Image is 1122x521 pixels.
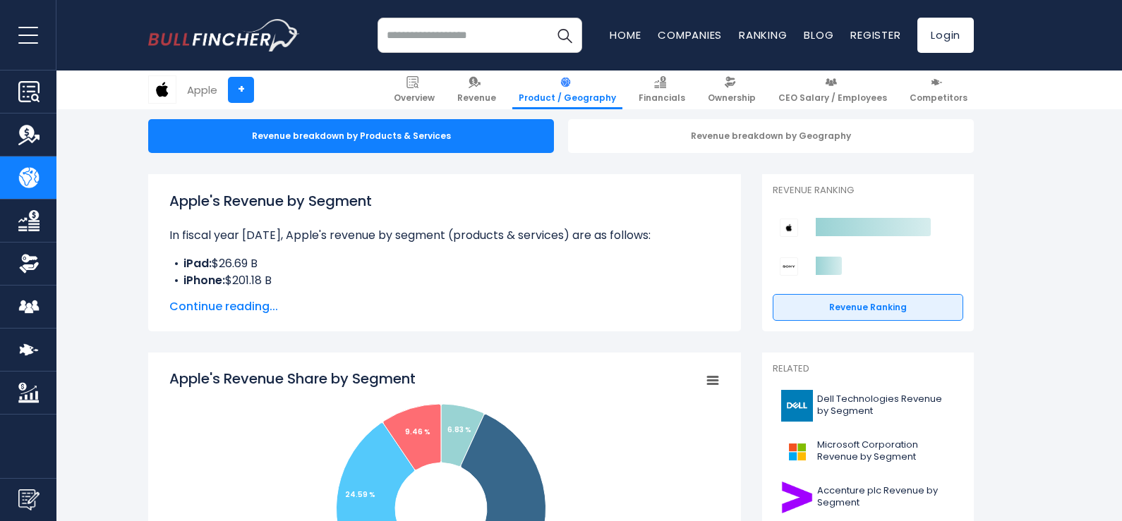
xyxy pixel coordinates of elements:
[187,82,217,98] div: Apple
[817,439,955,463] span: Microsoft Corporation Revenue by Segment
[148,19,300,51] a: Go to homepage
[817,485,955,509] span: Accenture plc Revenue by Segment
[387,71,441,109] a: Overview
[512,71,622,109] a: Product / Geography
[658,27,722,42] a: Companies
[917,18,974,53] a: Login
[903,71,974,109] a: Competitors
[169,298,720,315] span: Continue reading...
[18,253,40,274] img: Ownership
[781,436,813,467] img: MSFT logo
[772,71,893,109] a: CEO Salary / Employees
[169,227,720,244] p: In fiscal year [DATE], Apple's revenue by segment (products & services) are as follows:
[639,92,685,104] span: Financials
[457,92,496,104] span: Revenue
[773,363,963,375] p: Related
[773,294,963,321] a: Revenue Ranking
[781,390,813,422] img: DELL logo
[804,27,833,42] a: Blog
[148,19,300,51] img: bullfincher logo
[169,190,720,212] h1: Apple's Revenue by Segment
[169,369,416,388] tspan: Apple's Revenue Share by Segment
[228,77,254,103] a: +
[632,71,692,109] a: Financials
[773,185,963,197] p: Revenue Ranking
[701,71,762,109] a: Ownership
[149,76,176,103] img: AAPL logo
[148,119,554,153] div: Revenue breakdown by Products & Services
[183,272,225,288] b: iPhone:
[850,27,900,42] a: Register
[405,427,430,437] tspan: 9.46 %
[547,18,582,53] button: Search
[447,424,471,435] tspan: 6.83 %
[773,386,963,425] a: Dell Technologies Revenue by Segment
[169,255,720,272] li: $26.69 B
[780,219,798,237] img: Apple competitors logo
[519,92,616,104] span: Product / Geography
[345,489,375,500] tspan: 24.59 %
[708,92,756,104] span: Ownership
[778,92,887,104] span: CEO Salary / Employees
[610,27,641,42] a: Home
[568,119,974,153] div: Revenue breakdown by Geography
[780,257,798,276] img: Sony Group Corporation competitors logo
[169,272,720,289] li: $201.18 B
[910,92,967,104] span: Competitors
[817,393,955,417] span: Dell Technologies Revenue by Segment
[773,478,963,517] a: Accenture plc Revenue by Segment
[773,432,963,471] a: Microsoft Corporation Revenue by Segment
[781,482,813,513] img: ACN logo
[183,255,212,271] b: iPad:
[739,27,787,42] a: Ranking
[451,71,502,109] a: Revenue
[394,92,435,104] span: Overview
